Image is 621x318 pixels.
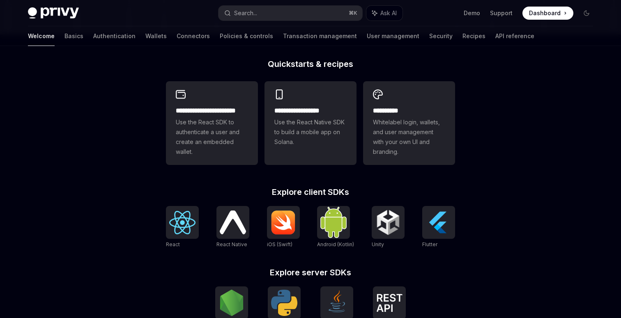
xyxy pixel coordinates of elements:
[216,241,247,247] span: React Native
[264,81,356,165] a: **** **** **** ***Use the React Native SDK to build a mobile app on Solana.
[462,26,485,46] a: Recipes
[93,26,136,46] a: Authentication
[320,207,347,238] img: Android (Kotlin)
[267,241,292,247] span: iOS (Swift)
[166,268,455,277] h2: Explore server SDKs
[176,117,248,157] span: Use the React SDK to authenticate a user and create an embedded wallet.
[169,211,195,234] img: React
[270,210,297,235] img: iOS (Swift)
[495,26,534,46] a: API reference
[522,7,573,20] a: Dashboard
[271,290,297,316] img: Python
[422,241,437,247] span: Flutter
[529,9,561,17] span: Dashboard
[376,294,402,312] img: REST API
[177,26,210,46] a: Connectors
[28,7,79,19] img: dark logo
[490,9,513,17] a: Support
[372,206,405,249] a: UnityUnity
[166,60,455,68] h2: Quickstarts & recipes
[425,209,452,236] img: Flutter
[64,26,83,46] a: Basics
[349,10,357,16] span: ⌘ K
[366,6,402,21] button: Ask AI
[283,26,357,46] a: Transaction management
[145,26,167,46] a: Wallets
[324,290,350,316] img: Java
[220,210,246,234] img: React Native
[274,117,347,147] span: Use the React Native SDK to build a mobile app on Solana.
[422,206,455,249] a: FlutterFlutter
[367,26,419,46] a: User management
[580,7,593,20] button: Toggle dark mode
[218,6,362,21] button: Search...⌘K
[166,241,180,247] span: React
[464,9,480,17] a: Demo
[363,81,455,165] a: **** *****Whitelabel login, wallets, and user management with your own UI and branding.
[267,206,300,249] a: iOS (Swift)iOS (Swift)
[317,241,354,247] span: Android (Kotlin)
[380,9,397,17] span: Ask AI
[234,8,257,18] div: Search...
[166,188,455,196] h2: Explore client SDKs
[429,26,453,46] a: Security
[373,117,445,157] span: Whitelabel login, wallets, and user management with your own UI and branding.
[216,206,249,249] a: React NativeReact Native
[166,206,199,249] a: ReactReact
[218,290,245,316] img: NodeJS
[220,26,273,46] a: Policies & controls
[375,209,401,236] img: Unity
[317,206,354,249] a: Android (Kotlin)Android (Kotlin)
[28,26,55,46] a: Welcome
[372,241,384,247] span: Unity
